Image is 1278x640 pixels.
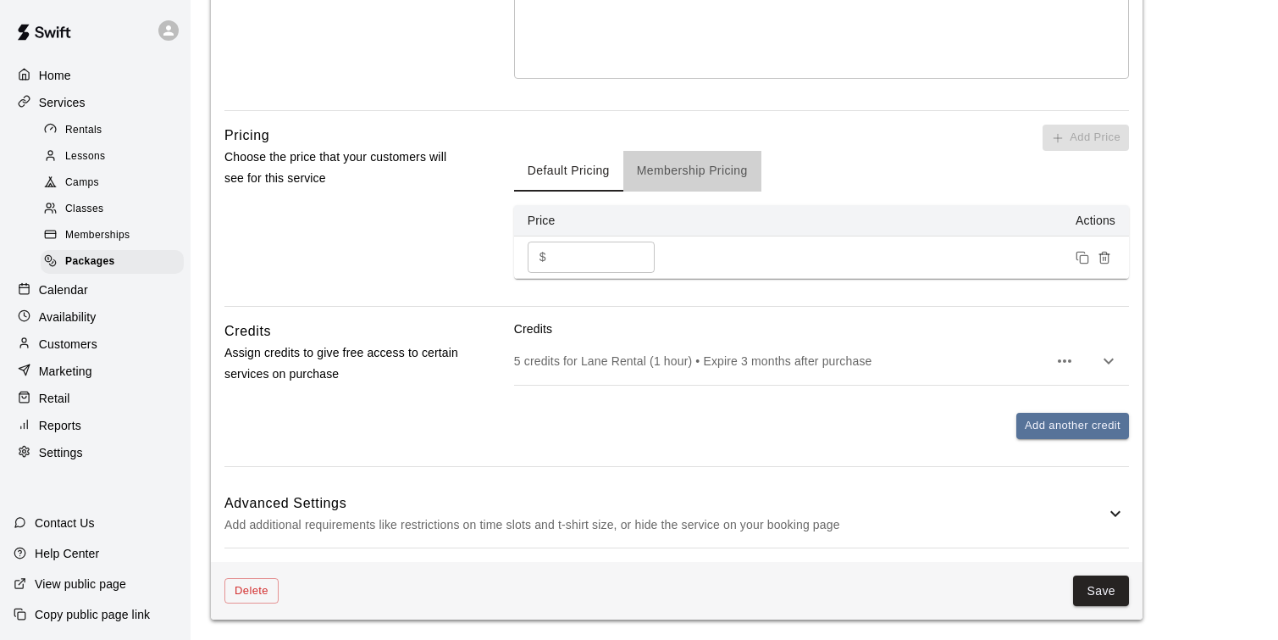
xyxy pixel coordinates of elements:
p: Home [39,67,71,84]
p: Help Center [35,545,99,562]
span: Packages [65,253,115,270]
p: Customers [39,336,97,353]
button: Delete [224,578,279,604]
button: Membership Pricing [623,151,761,192]
th: Actions [683,205,1129,237]
p: Marketing [39,363,92,380]
a: Home [14,63,177,88]
button: Save [1073,576,1129,607]
span: Classes [65,201,103,218]
p: Reports [39,417,81,434]
button: Remove price [1093,247,1115,269]
h6: Credits [224,320,271,342]
div: Advanced SettingsAdd additional requirements like restrictions on time slots and t-shirt size, or... [224,481,1129,548]
p: Calendar [39,281,88,298]
span: Rentals [65,122,102,139]
a: Memberships [41,223,191,249]
a: Reports [14,413,177,438]
p: Credits [514,320,1129,337]
div: Classes [41,198,184,221]
a: Settings [14,440,177,465]
div: Lessons [41,145,184,169]
p: Settings [39,444,83,461]
a: Calendar [14,277,177,303]
a: Camps [41,170,191,197]
button: Add another credit [1016,413,1129,439]
p: Services [39,94,86,111]
span: Lessons [65,148,106,165]
p: Assign credits to give free access to certain services on purchase [224,342,460,385]
p: Availability [39,309,97,326]
a: Classes [41,197,191,223]
p: Contact Us [35,515,95,531]
a: Availability [14,304,177,330]
span: Memberships [65,227,130,244]
p: View public page [35,576,126,593]
h6: Pricing [224,125,269,147]
th: Price [514,205,683,237]
div: Rentals [41,119,184,142]
p: Choose the price that your customers will see for this service [224,147,460,189]
p: Copy public page link [35,606,150,623]
div: Camps [41,171,184,195]
a: Retail [14,386,177,411]
h6: Advanced Settings [224,493,1105,515]
span: Camps [65,175,99,192]
a: Lessons [41,143,191,170]
div: Memberships [41,224,184,248]
a: Packages [41,249,191,275]
p: Add additional requirements like restrictions on time slots and t-shirt size, or hide the service... [224,515,1105,536]
a: Services [14,90,177,115]
p: Retail [39,390,70,407]
p: $ [539,248,546,266]
p: 5 credits for Lane Rental (1 hour) • Expire 3 months after purchase [514,353,1048,370]
a: Rentals [41,117,191,143]
div: Packages [41,250,184,274]
button: Duplicate price [1071,247,1093,269]
div: 5 credits for Lane Rental (1 hour) • Expire 3 months after purchase [514,337,1129,385]
a: Customers [14,331,177,357]
a: Marketing [14,359,177,384]
button: Default Pricing [514,151,623,192]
